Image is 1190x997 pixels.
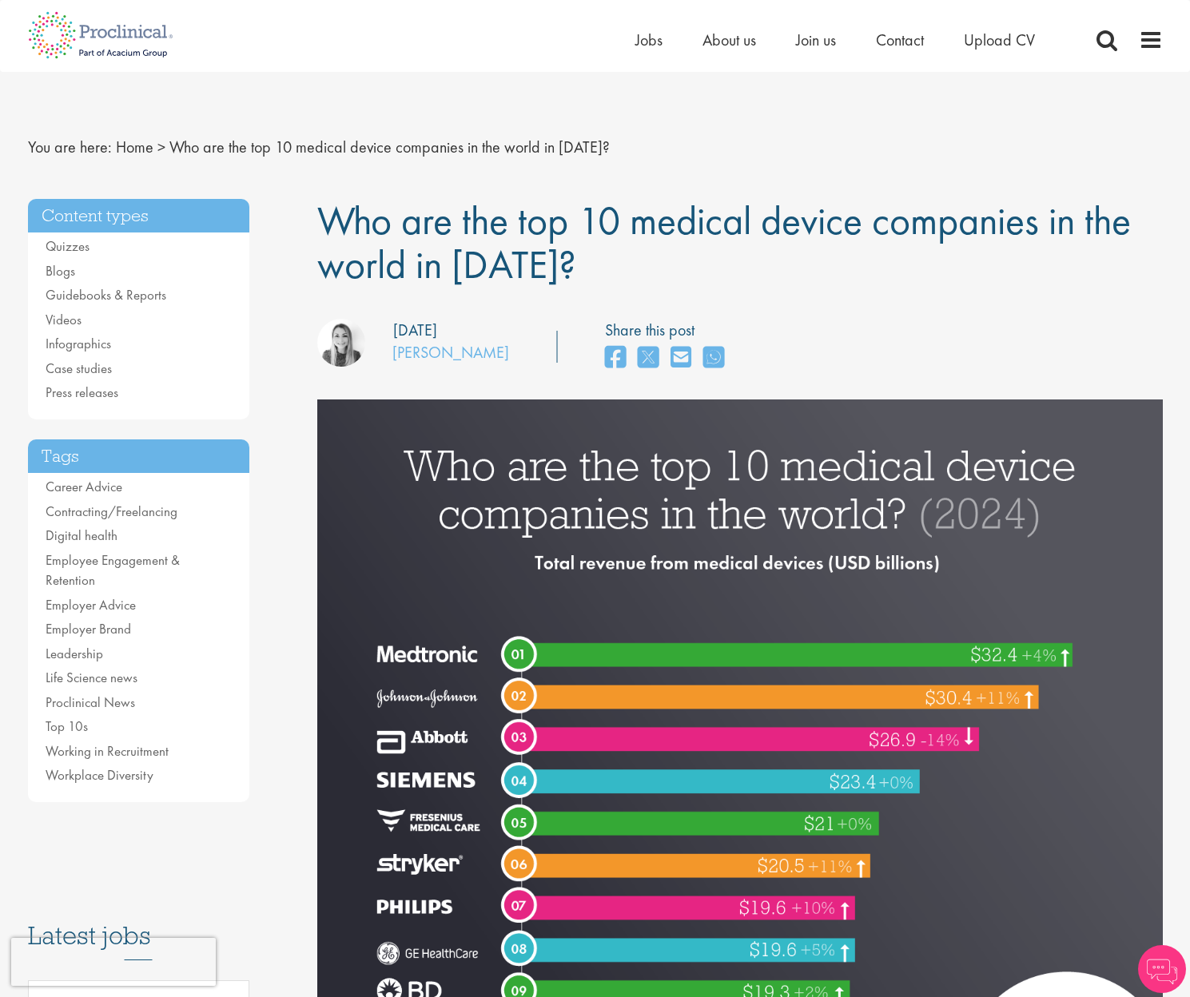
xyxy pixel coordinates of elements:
a: share on facebook [605,341,626,375]
a: Contracting/Freelancing [46,502,177,520]
a: share on twitter [638,341,659,375]
a: Employer Advice [46,596,136,614]
a: Career Advice [46,478,122,495]
a: Working in Recruitment [46,742,169,760]
img: Hannah Burke [317,319,365,367]
a: share on whats app [703,341,724,375]
span: > [157,137,165,157]
span: Who are the top 10 medical device companies in the world in [DATE]? [317,195,1131,290]
a: share on email [671,341,691,375]
a: Life Science news [46,669,137,686]
a: Workplace Diversity [46,766,153,784]
a: Jobs [635,30,663,50]
a: Join us [796,30,836,50]
span: Who are the top 10 medical device companies in the world in [DATE]? [169,137,610,157]
h3: Latest jobs [28,882,250,960]
a: Infographics [46,335,111,352]
a: Quizzes [46,237,90,255]
span: You are here: [28,137,112,157]
a: Top 10s [46,717,88,735]
a: About us [702,30,756,50]
img: Chatbot [1138,945,1186,993]
a: Blogs [46,262,75,280]
a: Proclinical News [46,693,135,711]
a: Leadership [46,645,103,662]
div: [DATE] [393,319,437,342]
a: breadcrumb link [116,137,153,157]
a: Employee Engagement & Retention [46,551,180,590]
h3: Content types [28,199,250,233]
a: Employer Brand [46,620,131,638]
label: Share this post [605,319,732,342]
a: [PERSON_NAME] [392,342,509,363]
a: Case studies [46,359,112,377]
a: Contact [876,30,924,50]
a: Upload CV [964,30,1035,50]
a: Digital health [46,526,117,544]
a: Press releases [46,383,118,401]
a: Guidebooks & Reports [46,286,166,304]
iframe: reCAPTCHA [11,938,216,986]
h3: Tags [28,439,250,474]
a: Videos [46,311,82,328]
